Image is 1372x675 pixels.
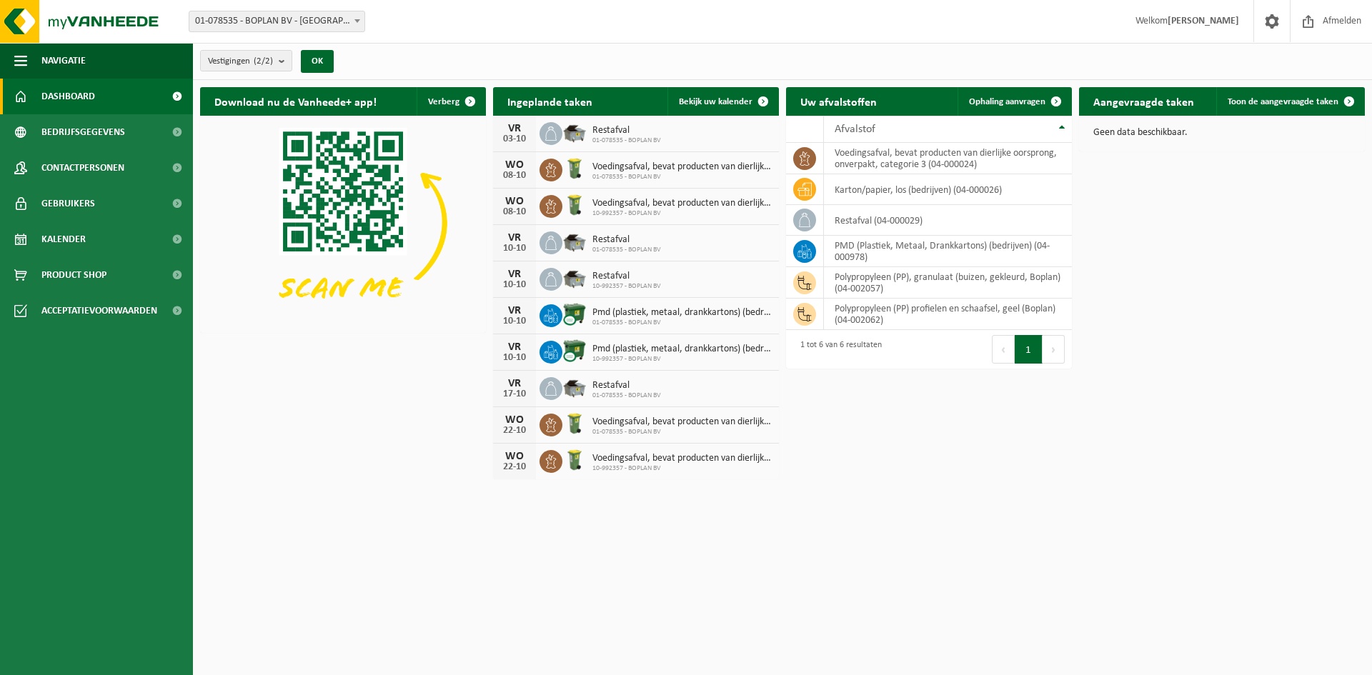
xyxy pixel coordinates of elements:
span: 10-992357 - BOPLAN BV [592,209,772,218]
span: 10-992357 - BOPLAN BV [592,355,772,364]
div: 22-10 [500,462,529,472]
td: PMD (Plastiek, Metaal, Drankkartons) (bedrijven) (04-000978) [824,236,1072,267]
td: karton/papier, los (bedrijven) (04-000026) [824,174,1072,205]
img: WB-5000-GAL-GY-01 [562,375,587,399]
span: 01-078535 - BOPLAN BV [592,173,772,181]
span: Pmd (plastiek, metaal, drankkartons) (bedrijven) [592,307,772,319]
span: 10-992357 - BOPLAN BV [592,464,772,473]
span: Vestigingen [208,51,273,72]
img: WB-0140-HPE-GN-50 [562,448,587,472]
span: 01-078535 - BOPLAN BV [592,428,772,436]
div: VR [500,232,529,244]
td: restafval (04-000029) [824,205,1072,236]
div: 10-10 [500,353,529,363]
div: 08-10 [500,171,529,181]
span: Voedingsafval, bevat producten van dierlijke oorsprong, onverpakt, categorie 3 [592,161,772,173]
p: Geen data beschikbaar. [1093,128,1351,138]
img: Download de VHEPlus App [200,116,486,330]
h2: Uw afvalstoffen [786,87,891,115]
span: Voedingsafval, bevat producten van dierlijke oorsprong, onverpakt, categorie 3 [592,416,772,428]
a: Bekijk uw kalender [667,87,777,116]
div: VR [500,341,529,353]
span: Ophaling aanvragen [969,97,1045,106]
img: WB-5000-GAL-GY-01 [562,229,587,254]
span: Restafval [592,380,661,391]
button: Next [1043,335,1065,364]
div: 17-10 [500,389,529,399]
button: Vestigingen(2/2) [200,50,292,71]
div: VR [500,269,529,280]
div: VR [500,378,529,389]
count: (2/2) [254,56,273,66]
span: Restafval [592,125,661,136]
span: Navigatie [41,43,86,79]
span: Verberg [428,97,459,106]
div: 03-10 [500,134,529,144]
a: Toon de aangevraagde taken [1216,87,1363,116]
button: Previous [992,335,1015,364]
div: WO [500,196,529,207]
strong: [PERSON_NAME] [1168,16,1239,26]
img: WB-1100-CU [562,302,587,326]
span: Bekijk uw kalender [679,97,752,106]
span: Toon de aangevraagde taken [1228,97,1338,106]
span: 01-078535 - BOPLAN BV [592,319,772,327]
img: WB-0140-HPE-GN-50 [562,156,587,181]
img: WB-5000-GAL-GY-01 [562,120,587,144]
div: 08-10 [500,207,529,217]
span: Gebruikers [41,186,95,221]
span: 01-078535 - BOPLAN BV [592,246,661,254]
span: Restafval [592,234,661,246]
div: WO [500,451,529,462]
td: polypropyleen (PP) profielen en schaafsel, geel (Boplan) (04-002062) [824,299,1072,330]
a: Ophaling aanvragen [958,87,1070,116]
div: VR [500,123,529,134]
img: WB-0140-HPE-GN-50 [562,411,587,436]
div: 22-10 [500,426,529,436]
span: Kalender [41,221,86,257]
span: Product Shop [41,257,106,293]
div: 10-10 [500,244,529,254]
span: Acceptatievoorwaarden [41,293,157,329]
div: WO [500,414,529,426]
span: 10-992357 - BOPLAN BV [592,282,661,291]
div: VR [500,305,529,316]
span: Restafval [592,271,661,282]
img: WB-0140-HPE-GN-50 [562,193,587,217]
td: polypropyleen (PP), granulaat (buizen, gekleurd, Boplan) (04-002057) [824,267,1072,299]
img: WB-5000-GAL-GY-01 [562,266,587,290]
div: 10-10 [500,316,529,326]
div: 1 tot 6 van 6 resultaten [793,334,882,365]
span: 01-078535 - BOPLAN BV - MOORSELE [189,11,364,31]
button: Verberg [417,87,484,116]
span: Afvalstof [835,124,875,135]
span: 01-078535 - BOPLAN BV [592,391,661,400]
button: 1 [1015,335,1043,364]
button: OK [301,50,334,73]
span: Contactpersonen [41,150,124,186]
span: Pmd (plastiek, metaal, drankkartons) (bedrijven) [592,344,772,355]
span: Voedingsafval, bevat producten van dierlijke oorsprong, onverpakt, categorie 3 [592,453,772,464]
img: WB-1100-CU [562,339,587,363]
span: 01-078535 - BOPLAN BV [592,136,661,145]
span: Dashboard [41,79,95,114]
h2: Aangevraagde taken [1079,87,1208,115]
span: Bedrijfsgegevens [41,114,125,150]
td: voedingsafval, bevat producten van dierlijke oorsprong, onverpakt, categorie 3 (04-000024) [824,143,1072,174]
h2: Download nu de Vanheede+ app! [200,87,391,115]
h2: Ingeplande taken [493,87,607,115]
span: 01-078535 - BOPLAN BV - MOORSELE [189,11,365,32]
span: Voedingsafval, bevat producten van dierlijke oorsprong, onverpakt, categorie 3 [592,198,772,209]
div: WO [500,159,529,171]
div: 10-10 [500,280,529,290]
